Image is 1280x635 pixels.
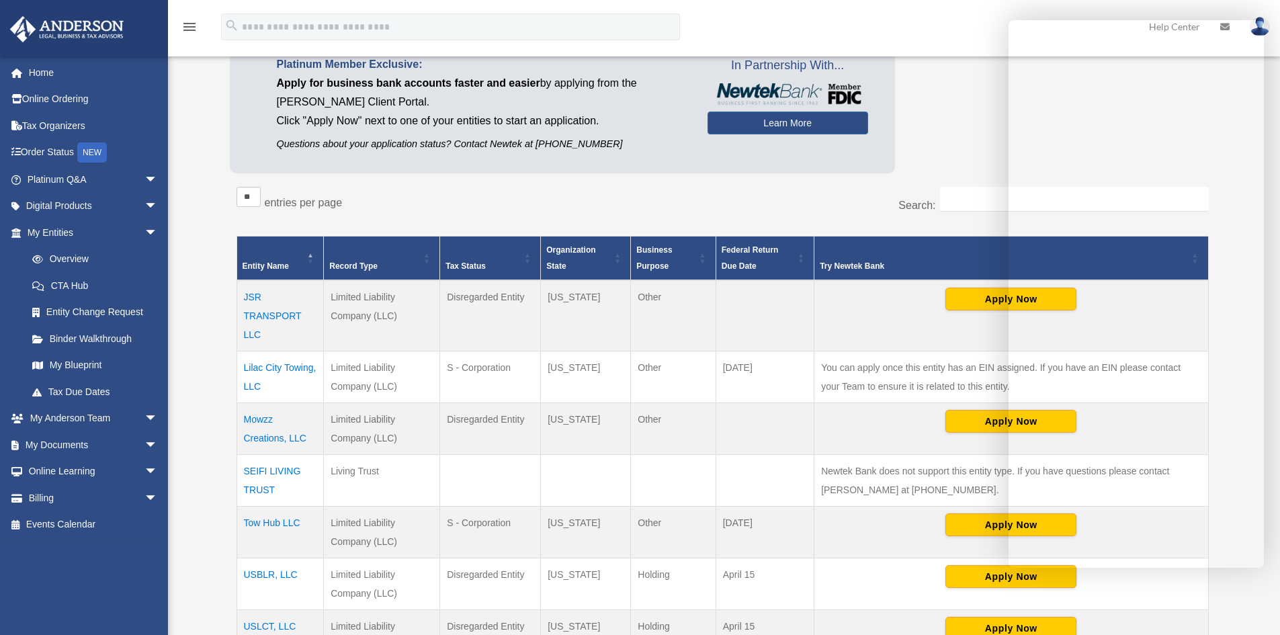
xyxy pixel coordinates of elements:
[9,166,178,193] a: Platinum Q&Aarrow_drop_down
[265,197,343,208] label: entries per page
[324,351,440,403] td: Limited Liability Company (LLC)
[324,403,440,455] td: Limited Liability Company (LLC)
[9,193,178,220] a: Digital Productsarrow_drop_down
[440,351,541,403] td: S - Corporation
[541,280,631,351] td: [US_STATE]
[6,16,128,42] img: Anderson Advisors Platinum Portal
[541,237,631,281] th: Organization State: Activate to sort
[19,246,165,273] a: Overview
[716,351,814,403] td: [DATE]
[814,237,1208,281] th: Try Newtek Bank : Activate to sort
[541,507,631,558] td: [US_STATE]
[440,403,541,455] td: Disregarded Entity
[237,237,324,281] th: Entity Name: Activate to invert sorting
[945,288,1076,310] button: Apply Now
[9,431,178,458] a: My Documentsarrow_drop_down
[144,166,171,194] span: arrow_drop_down
[19,299,171,326] a: Entity Change Request
[144,193,171,220] span: arrow_drop_down
[144,431,171,459] span: arrow_drop_down
[144,219,171,247] span: arrow_drop_down
[77,142,107,163] div: NEW
[440,558,541,610] td: Disregarded Entity
[9,405,178,432] a: My Anderson Teamarrow_drop_down
[945,513,1076,536] button: Apply Now
[237,558,324,610] td: USBLR, LLC
[144,405,171,433] span: arrow_drop_down
[9,219,171,246] a: My Entitiesarrow_drop_down
[541,558,631,610] td: [US_STATE]
[945,565,1076,588] button: Apply Now
[814,351,1208,403] td: You can apply once this entity has an EIN assigned. If you have an EIN please contact your Team t...
[814,455,1208,507] td: Newtek Bank does not support this entity type. If you have questions please contact [PERSON_NAME]...
[1250,17,1270,36] img: User Pic
[9,511,178,538] a: Events Calendar
[277,55,687,74] p: Platinum Member Exclusive:
[636,245,672,271] span: Business Purpose
[631,403,716,455] td: Other
[945,410,1076,433] button: Apply Now
[324,507,440,558] td: Limited Liability Company (LLC)
[631,351,716,403] td: Other
[445,261,486,271] span: Tax Status
[440,507,541,558] td: S - Corporation
[708,112,868,134] a: Learn More
[9,86,178,113] a: Online Ordering
[631,237,716,281] th: Business Purpose: Activate to sort
[541,351,631,403] td: [US_STATE]
[329,261,378,271] span: Record Type
[237,351,324,403] td: Lilac City Towing, LLC
[243,261,289,271] span: Entity Name
[144,458,171,486] span: arrow_drop_down
[224,18,239,33] i: search
[541,403,631,455] td: [US_STATE]
[631,280,716,351] td: Other
[9,484,178,511] a: Billingarrow_drop_down
[181,19,198,35] i: menu
[9,112,178,139] a: Tax Organizers
[708,55,868,77] span: In Partnership With...
[19,352,171,379] a: My Blueprint
[237,455,324,507] td: SEIFI LIVING TRUST
[19,272,171,299] a: CTA Hub
[324,237,440,281] th: Record Type: Activate to sort
[277,74,687,112] p: by applying from the [PERSON_NAME] Client Portal.
[277,136,687,153] p: Questions about your application status? Contact Newtek at [PHONE_NUMBER]
[631,507,716,558] td: Other
[714,83,861,105] img: NewtekBankLogoSM.png
[716,237,814,281] th: Federal Return Due Date: Activate to sort
[324,280,440,351] td: Limited Liability Company (LLC)
[9,458,178,485] a: Online Learningarrow_drop_down
[324,558,440,610] td: Limited Liability Company (LLC)
[9,139,178,167] a: Order StatusNEW
[546,245,595,271] span: Organization State
[144,484,171,512] span: arrow_drop_down
[440,280,541,351] td: Disregarded Entity
[898,200,935,211] label: Search:
[237,280,324,351] td: JSR TRANSPORT LLC
[324,455,440,507] td: Living Trust
[277,112,687,130] p: Click "Apply Now" next to one of your entities to start an application.
[440,237,541,281] th: Tax Status: Activate to sort
[1009,20,1264,568] iframe: Chat Window
[19,325,171,352] a: Binder Walkthrough
[181,24,198,35] a: menu
[722,245,779,271] span: Federal Return Due Date
[820,258,1187,274] div: Try Newtek Bank
[716,558,814,610] td: April 15
[237,403,324,455] td: Mowzz Creations, LLC
[631,558,716,610] td: Holding
[716,507,814,558] td: [DATE]
[9,59,178,86] a: Home
[237,507,324,558] td: Tow Hub LLC
[19,378,171,405] a: Tax Due Dates
[277,77,540,89] span: Apply for business bank accounts faster and easier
